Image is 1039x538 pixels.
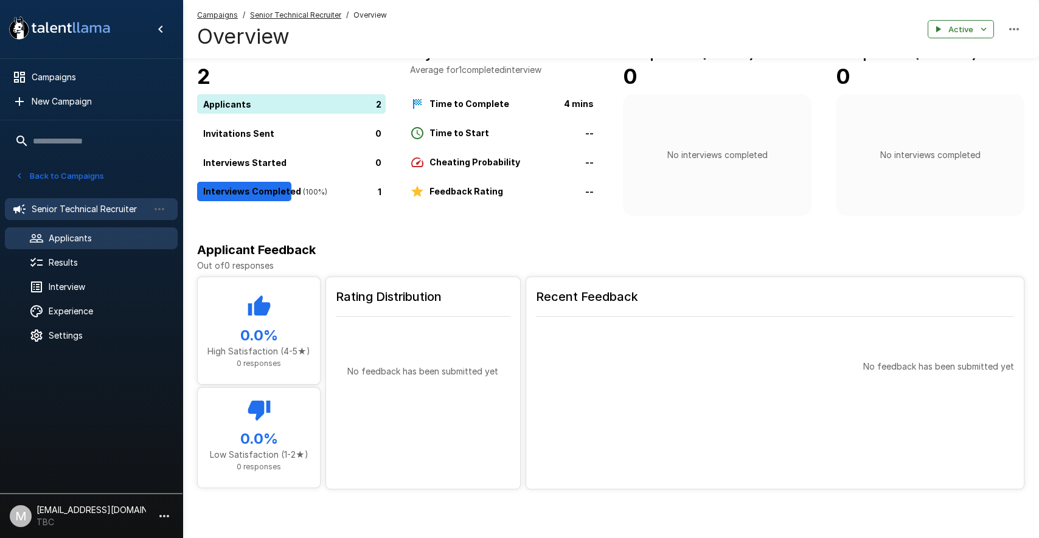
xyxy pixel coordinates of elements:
u: Campaigns [197,10,238,19]
p: Out of 0 responses [197,260,1024,272]
p: No feedback has been submitted yet [336,326,510,378]
p: Average for 1 completed interview [410,64,599,76]
b: -- [585,157,594,167]
p: Low Satisfaction (1-2★) [207,449,310,461]
h6: Recent Feedback [536,287,638,306]
b: Cheating Probability [429,157,520,167]
p: No interviews completed [880,149,981,161]
span: Overview [353,9,387,21]
span: 0 responses [237,359,281,368]
b: 2 [197,64,210,89]
p: 2 [376,97,381,110]
b: 0 [623,64,638,89]
b: -- [585,128,594,138]
b: 4 mins [564,98,594,109]
b: Feedback Rating [429,186,503,196]
p: No feedback has been submitted yet [863,326,1014,446]
b: Time to Complete [429,98,509,109]
h4: Overview [197,24,387,49]
u: Senior Technical Recruiter [250,10,341,19]
button: Active [928,20,994,39]
h5: 0.0 % [207,429,310,449]
p: 0 [375,156,381,168]
p: High Satisfaction (4-5★) [207,345,310,357]
p: No interviews completed [667,149,768,161]
p: 1 [378,185,381,198]
h5: 0.0 % [207,326,310,345]
span: 0 responses [237,462,281,471]
span: / [243,9,245,21]
h6: Rating Distribution [336,287,510,306]
b: -- [585,186,594,196]
b: Time to Start [429,128,489,138]
span: / [346,9,349,21]
b: 0 [836,64,850,89]
p: 0 [375,126,381,139]
b: Applicant Feedback [197,243,316,257]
